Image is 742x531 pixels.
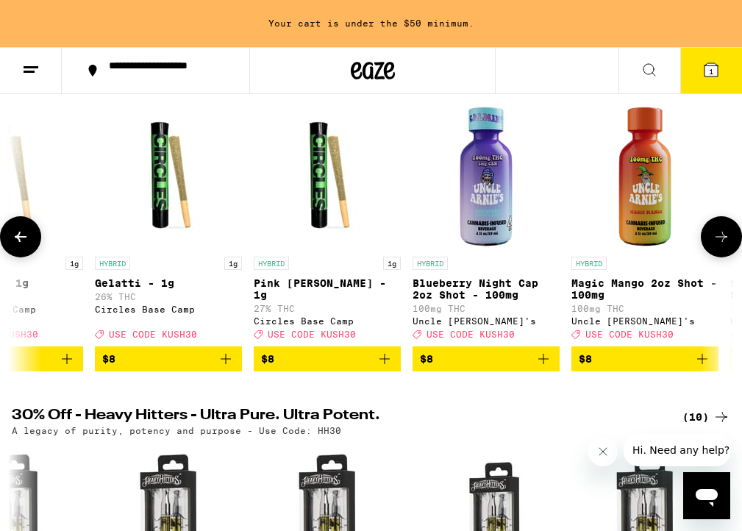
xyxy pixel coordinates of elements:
[579,353,592,365] span: $8
[682,408,730,426] a: (10)
[268,329,356,339] span: USE CODE KUSH30
[571,316,718,326] div: Uncle [PERSON_NAME]'s
[254,346,401,371] button: Add to bag
[65,257,83,270] p: 1g
[95,292,242,302] p: 26% THC
[571,102,718,249] img: Uncle Arnie's - Magic Mango 2oz Shot - 100mg
[413,102,560,346] a: Open page for Blueberry Night Cap 2oz Shot - 100mg from Uncle Arnie's
[571,304,718,313] p: 100mg THC
[95,346,242,371] button: Add to bag
[224,257,242,270] p: 1g
[109,329,197,339] span: USE CODE KUSH30
[12,426,341,435] p: A legacy of purity, potency and purpose - Use Code: HH30
[102,353,115,365] span: $8
[413,316,560,326] div: Uncle [PERSON_NAME]'s
[12,408,658,426] h2: 30% Off - Heavy Hitters - Ultra Pure. Ultra Potent.
[571,257,607,270] p: HYBRID
[254,257,289,270] p: HYBRID
[413,257,448,270] p: HYBRID
[383,257,401,270] p: 1g
[413,304,560,313] p: 100mg THC
[254,102,401,346] a: Open page for Pink Runtz - 1g from Circles Base Camp
[571,102,718,346] a: Open page for Magic Mango 2oz Shot - 100mg from Uncle Arnie's
[427,329,515,339] span: USE CODE KUSH30
[95,102,242,346] a: Open page for Gelatti - 1g from Circles Base Camp
[254,304,401,313] p: 27% THC
[683,472,730,519] iframe: Button to launch messaging window
[95,102,242,249] img: Circles Base Camp - Gelatti - 1g
[709,67,713,76] span: 1
[420,353,433,365] span: $8
[413,346,560,371] button: Add to bag
[95,277,242,289] p: Gelatti - 1g
[254,102,401,249] img: Circles Base Camp - Pink Runtz - 1g
[588,437,618,466] iframe: Close message
[571,277,718,301] p: Magic Mango 2oz Shot - 100mg
[95,304,242,314] div: Circles Base Camp
[413,102,560,249] img: Uncle Arnie's - Blueberry Night Cap 2oz Shot - 100mg
[254,316,401,326] div: Circles Base Camp
[585,329,674,339] span: USE CODE KUSH30
[261,353,274,365] span: $8
[624,434,730,466] iframe: Message from company
[413,277,560,301] p: Blueberry Night Cap 2oz Shot - 100mg
[571,346,718,371] button: Add to bag
[254,277,401,301] p: Pink [PERSON_NAME] - 1g
[680,48,742,93] button: 1
[95,257,130,270] p: HYBRID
